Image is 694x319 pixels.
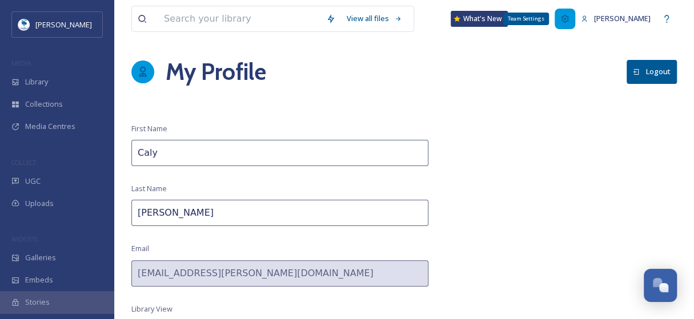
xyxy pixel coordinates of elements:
[25,252,56,263] span: Galleries
[503,13,549,25] div: Team Settings
[25,297,50,308] span: Stories
[131,243,149,254] span: Email
[25,121,75,132] span: Media Centres
[158,6,320,31] input: Search your library
[25,99,63,110] span: Collections
[25,76,48,87] span: Library
[644,269,677,302] button: Open Chat
[555,9,575,29] a: Team Settings
[131,123,167,134] span: First Name
[451,11,508,27] a: What's New
[11,235,38,243] span: WIDGETS
[25,176,41,187] span: UGC
[25,274,53,285] span: Embeds
[131,304,173,314] span: Library View
[341,7,408,30] a: View all files
[131,183,167,194] span: Last Name
[11,59,31,67] span: MEDIA
[25,198,54,209] span: Uploads
[11,158,36,167] span: COLLECT
[131,200,428,226] input: Last
[131,140,428,166] input: First
[575,7,656,30] a: [PERSON_NAME]
[18,19,30,30] img: download.jpeg
[35,19,92,30] span: [PERSON_NAME]
[166,55,266,89] h1: My Profile
[594,13,651,23] span: [PERSON_NAME]
[627,60,677,83] button: Logout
